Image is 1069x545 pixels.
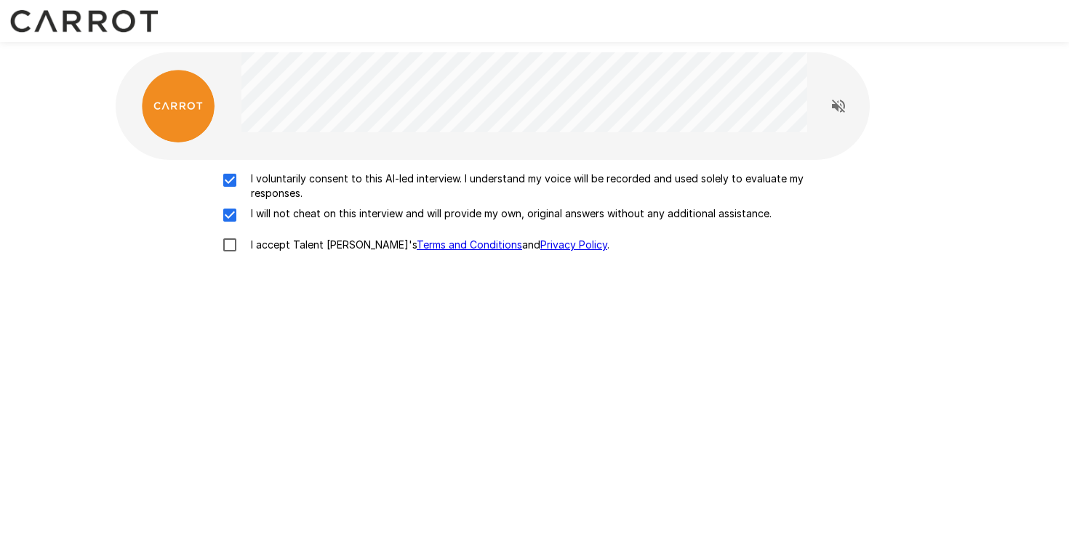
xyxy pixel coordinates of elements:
[245,238,609,252] p: I accept Talent [PERSON_NAME]'s and .
[142,70,215,142] img: carrot_logo.png
[417,238,522,251] a: Terms and Conditions
[824,92,853,121] button: Read questions aloud
[245,171,854,201] p: I voluntarily consent to this AI-led interview. I understand my voice will be recorded and used s...
[245,206,772,221] p: I will not cheat on this interview and will provide my own, original answers without any addition...
[540,238,607,251] a: Privacy Policy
